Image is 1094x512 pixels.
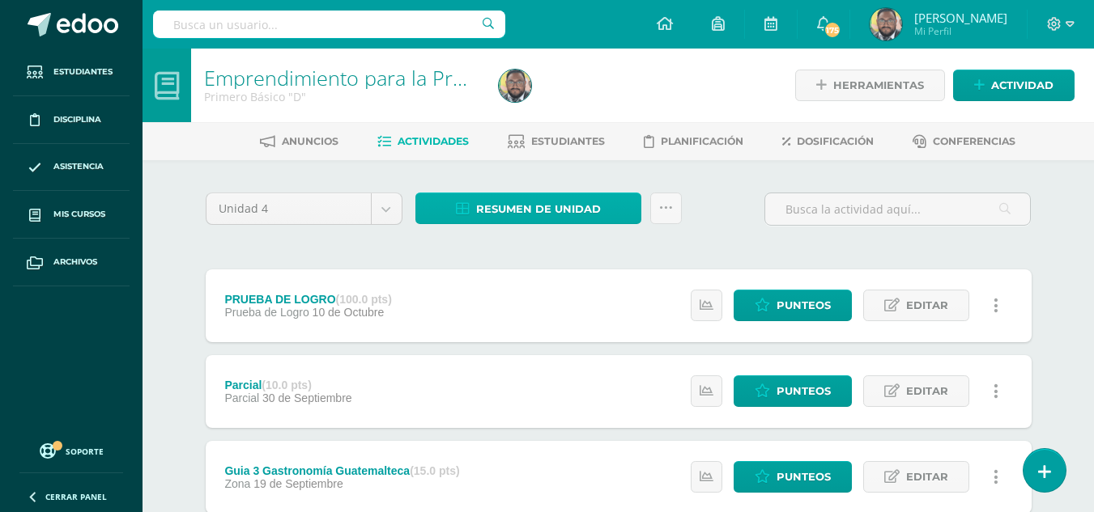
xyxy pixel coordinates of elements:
[914,24,1007,38] span: Mi Perfil
[260,129,338,154] a: Anuncios
[153,11,505,38] input: Busca un usuario...
[765,193,1030,225] input: Busca la actividad aquí...
[224,379,351,391] div: Parcial
[13,191,130,239] a: Mis cursos
[224,477,250,490] span: Zona
[906,462,948,492] span: Editar
[19,439,123,461] a: Soporte
[734,461,852,493] a: Punteos
[777,376,831,406] span: Punteos
[377,129,469,154] a: Actividades
[906,376,948,406] span: Editar
[53,160,104,173] span: Asistencia
[336,293,392,306] strong: (100.0 pts)
[410,464,459,477] strong: (15.0 pts)
[313,306,385,319] span: 10 de Octubre
[782,129,874,154] a: Dosificación
[204,66,479,89] h1: Emprendimiento para la Productividad
[913,129,1015,154] a: Conferencias
[415,193,641,224] a: Resumen de unidad
[262,391,352,404] span: 30 de Septiembre
[797,135,874,147] span: Dosificación
[66,446,104,457] span: Soporte
[13,239,130,286] a: Archivos
[53,113,101,126] span: Disciplina
[13,49,130,96] a: Estudiantes
[204,64,560,91] a: Emprendimiento para la Productividad
[224,464,459,477] div: Guia 3 Gastronomía Guatemalteca
[870,8,902,40] img: bed464ecf211d7b12cd6e304ab9921a6.png
[13,144,130,192] a: Asistencia
[795,70,945,101] a: Herramientas
[206,193,402,224] a: Unidad 4
[734,375,852,407] a: Punteos
[476,194,601,224] span: Resumen de unidad
[13,96,130,144] a: Disciplina
[224,293,391,306] div: PRUEBA DE LOGRO
[833,70,924,100] span: Herramientas
[398,135,469,147] span: Actividades
[824,21,841,39] span: 175
[914,10,1007,26] span: [PERSON_NAME]
[53,256,97,269] span: Archivos
[253,477,343,490] span: 19 de Septiembre
[45,491,107,502] span: Cerrar panel
[204,89,479,104] div: Primero Básico 'D'
[644,129,743,154] a: Planificación
[282,135,338,147] span: Anuncios
[777,290,831,320] span: Punteos
[262,379,311,391] strong: (10.0 pts)
[777,462,831,492] span: Punteos
[53,66,113,78] span: Estudiantes
[224,306,309,319] span: Prueba de Logro
[661,135,743,147] span: Planificación
[933,135,1015,147] span: Conferencias
[734,290,852,321] a: Punteos
[991,70,1054,100] span: Actividad
[53,208,105,221] span: Mis cursos
[219,193,359,224] span: Unidad 4
[953,70,1075,101] a: Actividad
[531,135,605,147] span: Estudiantes
[224,391,259,404] span: Parcial
[508,129,605,154] a: Estudiantes
[499,70,531,102] img: bed464ecf211d7b12cd6e304ab9921a6.png
[906,290,948,320] span: Editar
